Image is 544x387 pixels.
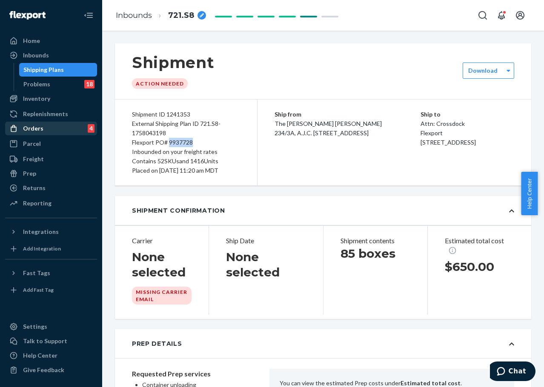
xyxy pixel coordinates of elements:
[23,366,64,374] div: Give Feedback
[490,361,535,383] iframe: Opens a widget where you can chat to one of our agents
[275,120,382,137] span: The [PERSON_NAME] [PERSON_NAME] 234/3A, A.J.C. [STREET_ADDRESS]
[23,286,54,293] div: Add Fast Tag
[5,152,97,166] a: Freight
[5,181,97,195] a: Returns
[5,196,97,210] a: Reporting
[23,322,47,331] div: Settings
[23,269,50,277] div: Fast Tags
[23,110,68,118] div: Replenishments
[341,236,410,246] p: Shipment contents
[5,34,97,48] a: Home
[132,147,240,157] div: Inbounded on your freight rates
[9,11,46,20] img: Flexport logo
[23,37,40,45] div: Home
[132,249,192,280] h1: None selected
[226,236,306,246] p: Ship Date
[132,78,188,89] div: Action Needed
[421,119,515,128] p: Attn: Crossdock
[23,124,43,133] div: Orders
[23,139,41,148] div: Parcel
[23,184,46,192] div: Returns
[445,236,515,256] p: Estimated total cost
[5,266,97,280] button: Fast Tags
[132,110,240,119] div: Shipment ID 1241353
[421,110,515,119] p: Ship to
[474,7,491,24] button: Open Search Box
[521,172,538,215] button: Help Center
[401,379,461,387] b: Estimated total cost
[23,228,59,236] div: Integrations
[23,80,50,88] div: Problems
[226,249,306,280] h1: None selected
[23,94,50,103] div: Inventory
[275,110,421,119] p: Ship from
[23,245,61,252] div: Add Integration
[116,11,152,20] a: Inbounds
[132,166,240,175] div: Placed on [DATE] 11:20 am MDT
[80,7,97,24] button: Close Navigation
[5,334,97,348] button: Talk to Support
[5,363,97,377] button: Give Feedback
[23,51,49,60] div: Inbounds
[23,337,67,345] div: Talk to Support
[84,80,94,88] div: 18
[132,369,235,379] p: Requested Prep services
[132,206,225,215] div: Shipment Confirmation
[421,139,476,146] span: [STREET_ADDRESS]
[445,259,515,274] h1: $650.00
[132,157,240,166] div: Contains 52 SKUs and 1416 Units
[341,246,410,261] h1: 85 boxes
[5,137,97,151] a: Parcel
[5,122,97,135] a: Orders4
[132,236,192,246] p: Carrier
[5,167,97,180] a: Prep
[132,54,214,71] h1: Shipment
[19,63,97,77] a: Shipping Plans
[19,77,97,91] a: Problems18
[168,10,194,21] span: 721.S8
[468,66,498,75] label: Download
[512,7,529,24] button: Open account menu
[109,3,213,28] ol: breadcrumbs
[23,65,64,74] div: Shipping Plans
[5,349,97,362] a: Help Center
[132,119,240,138] div: External Shipping Plan ID 721.S8-1758043198
[5,48,97,62] a: Inbounds
[5,225,97,239] button: Integrations
[88,124,94,133] div: 4
[5,320,97,333] a: Settings
[5,92,97,105] a: Inventory
[23,155,44,163] div: Freight
[132,339,182,348] div: Prep Details
[493,7,510,24] button: Open notifications
[23,169,36,178] div: Prep
[132,287,192,304] div: MISSING CARRIER EMAIL
[5,242,97,256] a: Add Integration
[23,351,57,360] div: Help Center
[5,283,97,297] a: Add Fast Tag
[132,138,240,147] div: Flexport PO# 9937728
[421,128,515,138] p: Flexport
[5,107,97,121] a: Replenishments
[23,199,52,208] div: Reporting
